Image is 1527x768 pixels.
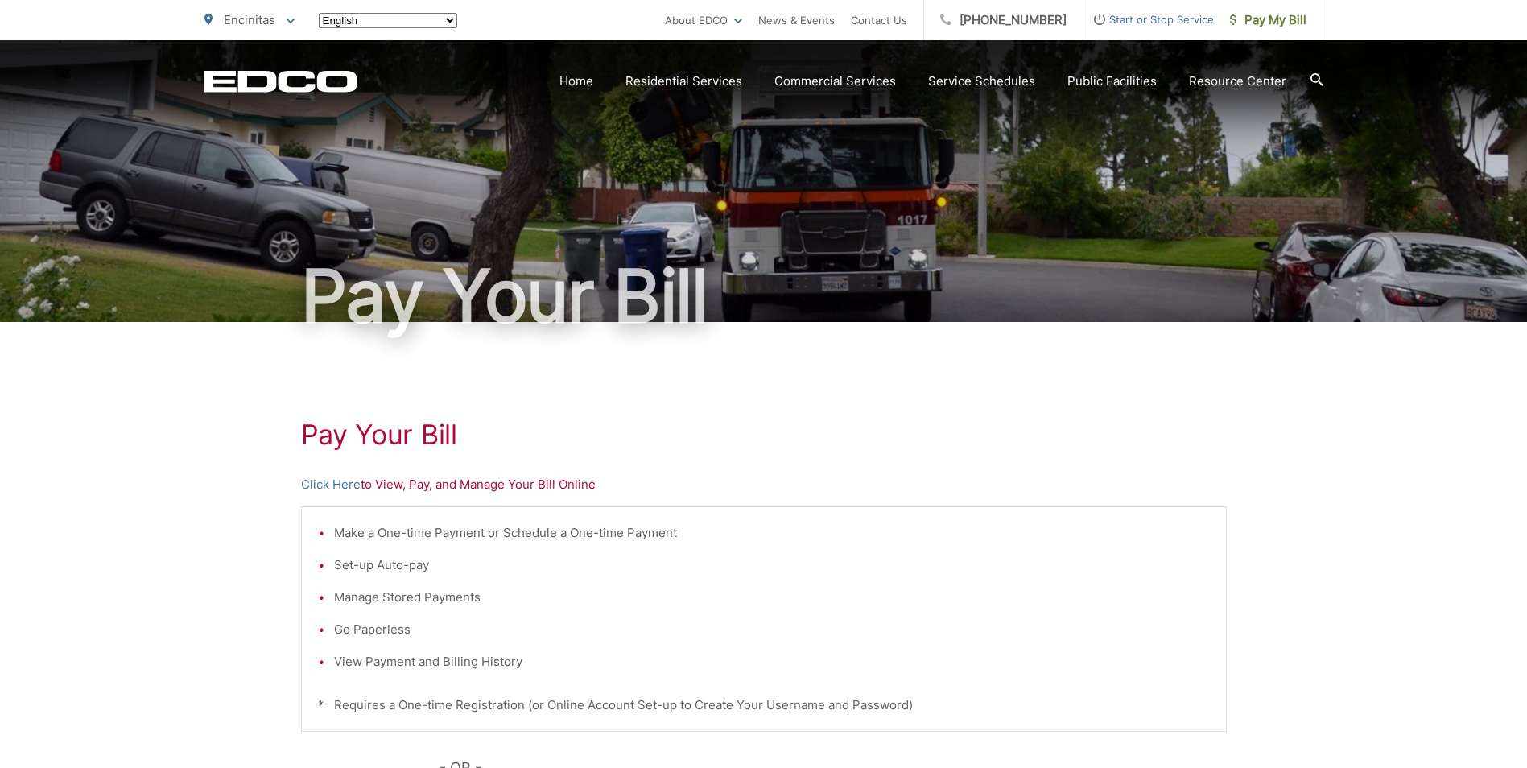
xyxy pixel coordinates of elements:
[319,13,457,28] select: Select a language
[851,10,907,30] a: Contact Us
[1230,10,1306,30] span: Pay My Bill
[318,696,1210,715] p: * Requires a One-time Registration (or Online Account Set-up to Create Your Username and Password)
[334,588,1210,607] li: Manage Stored Payments
[625,72,742,91] a: Residential Services
[301,419,1227,451] h1: Pay Your Bill
[774,72,896,91] a: Commercial Services
[204,70,357,93] a: EDCD logo. Return to the homepage.
[334,555,1210,575] li: Set-up Auto-pay
[559,72,593,91] a: Home
[301,475,1227,494] p: to View, Pay, and Manage Your Bill Online
[334,652,1210,671] li: View Payment and Billing History
[334,620,1210,639] li: Go Paperless
[928,72,1035,91] a: Service Schedules
[334,523,1210,543] li: Make a One-time Payment or Schedule a One-time Payment
[204,256,1323,337] h1: Pay Your Bill
[1067,72,1157,91] a: Public Facilities
[1189,72,1286,91] a: Resource Center
[758,10,835,30] a: News & Events
[224,12,275,27] span: Encinitas
[665,10,742,30] a: About EDCO
[301,475,361,494] a: Click Here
